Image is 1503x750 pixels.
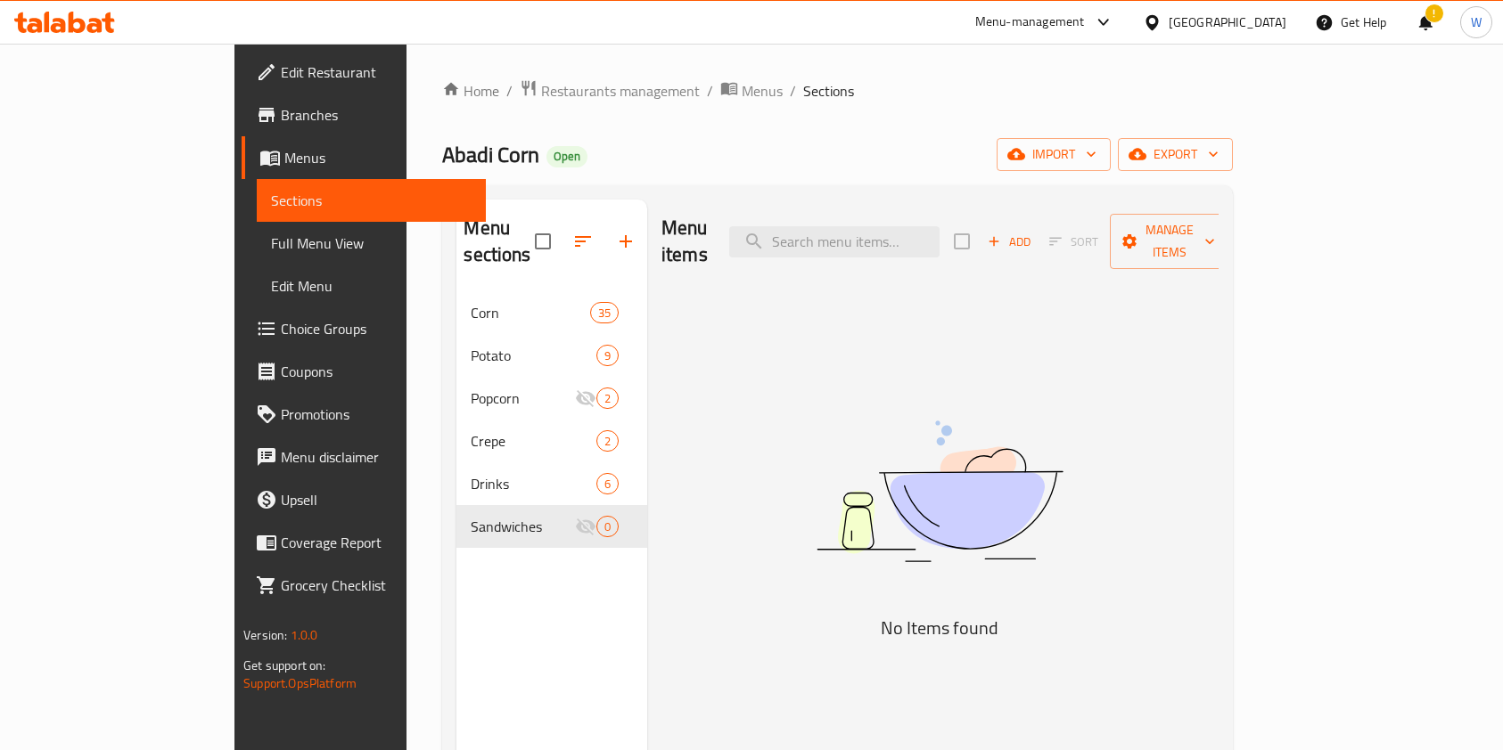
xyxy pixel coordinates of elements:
a: Promotions [242,393,486,436]
span: Potato [471,345,595,366]
span: Select all sections [524,223,562,260]
div: items [596,430,619,452]
div: Menu-management [975,12,1085,33]
a: Grocery Checklist [242,564,486,607]
span: Menus [284,147,472,168]
span: Drinks [471,473,595,494]
a: Menus [242,136,486,179]
span: Edit Restaurant [281,61,472,83]
a: Coupons [242,350,486,393]
button: Add [981,228,1038,256]
span: Restaurants management [541,80,700,102]
a: Choice Groups [242,307,486,350]
a: Upsell [242,478,486,521]
h2: Menu sections [464,215,535,268]
li: / [707,80,713,102]
span: Full Menu View [271,232,472,254]
div: items [596,387,619,409]
span: Popcorn [471,387,574,409]
div: Corn35 [456,291,647,334]
a: Sections [257,179,486,222]
span: Coverage Report [281,532,472,553]
span: 35 [591,305,618,322]
span: Sections [803,80,854,102]
a: Edit Menu [257,265,486,307]
a: Branches [242,94,486,136]
span: Open [546,149,587,164]
span: Sort items [1038,228,1110,256]
div: items [596,516,619,537]
span: Coupons [281,361,472,382]
span: 6 [597,476,618,493]
span: Version: [243,624,287,647]
div: Open [546,146,587,167]
span: 1.0.0 [291,624,318,647]
span: 0 [597,518,618,535]
div: Popcorn2 [456,377,647,420]
span: import [1011,143,1096,166]
span: export [1132,143,1219,166]
span: Crepe [471,430,595,452]
span: 2 [597,433,618,450]
span: Corn [471,302,589,323]
a: Menus [720,79,783,102]
div: [GEOGRAPHIC_DATA] [1169,12,1286,32]
span: Sandwiches [471,516,574,537]
div: Crepe2 [456,420,647,462]
span: Menus [742,80,783,102]
button: export [1118,138,1233,171]
a: Edit Restaurant [242,51,486,94]
li: / [506,80,513,102]
span: Menu disclaimer [281,446,472,468]
a: Coverage Report [242,521,486,564]
div: items [590,302,619,323]
span: Sort sections [562,220,604,263]
button: Manage items [1110,214,1229,269]
a: Support.OpsPlatform [243,672,357,695]
nav: breadcrumb [442,79,1232,102]
span: Upsell [281,489,472,510]
h2: Menu items [661,215,708,268]
span: Choice Groups [281,318,472,339]
span: Edit Menu [271,275,472,297]
span: Get support on: [243,654,325,677]
h5: No Items found [717,614,1162,642]
div: Drinks6 [456,462,647,505]
div: items [596,473,619,494]
li: / [790,80,796,102]
span: Branches [281,104,472,126]
button: import [997,138,1111,171]
nav: Menu sections [456,284,647,555]
svg: Inactive section [575,387,596,409]
a: Restaurants management [520,79,700,102]
input: search [729,226,940,257]
a: Menu disclaimer [242,436,486,478]
span: Add [985,232,1033,252]
div: Potato9 [456,334,647,377]
span: Grocery Checklist [281,575,472,596]
span: Sections [271,190,472,211]
a: Full Menu View [257,222,486,265]
span: Promotions [281,404,472,425]
span: W [1471,12,1482,32]
span: 2 [597,390,618,407]
span: Abadi Corn [442,135,539,175]
div: Sandwiches0 [456,505,647,548]
span: Manage items [1124,219,1215,264]
img: dish.svg [717,373,1162,609]
button: Add section [604,220,647,263]
span: 9 [597,347,618,364]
